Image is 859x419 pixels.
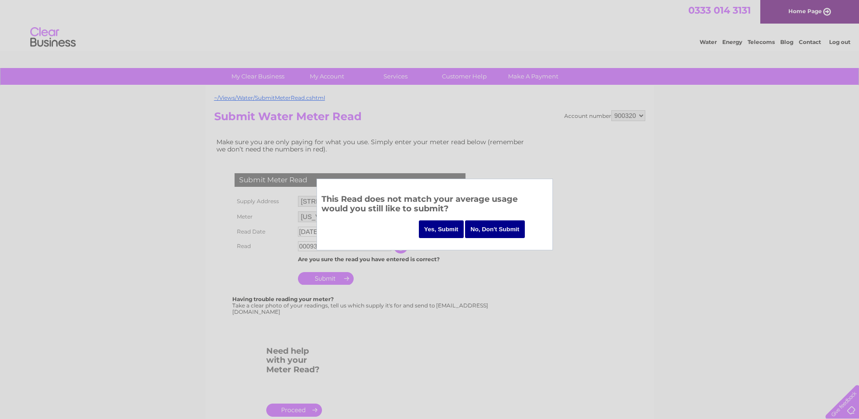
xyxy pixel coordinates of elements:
input: Yes, Submit [419,220,464,238]
a: Blog [780,39,793,45]
input: No, Don't Submit [465,220,525,238]
div: Clear Business is a trading name of Verastar Limited (registered in [GEOGRAPHIC_DATA] No. 3667643... [216,5,644,44]
a: Contact [799,39,821,45]
a: Energy [722,39,742,45]
h3: This Read does not match your average usage would you still like to submit? [322,193,548,218]
img: logo.png [30,24,76,51]
a: Log out [829,39,850,45]
a: Water [700,39,717,45]
a: Telecoms [748,39,775,45]
a: 0333 014 3131 [688,5,751,16]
